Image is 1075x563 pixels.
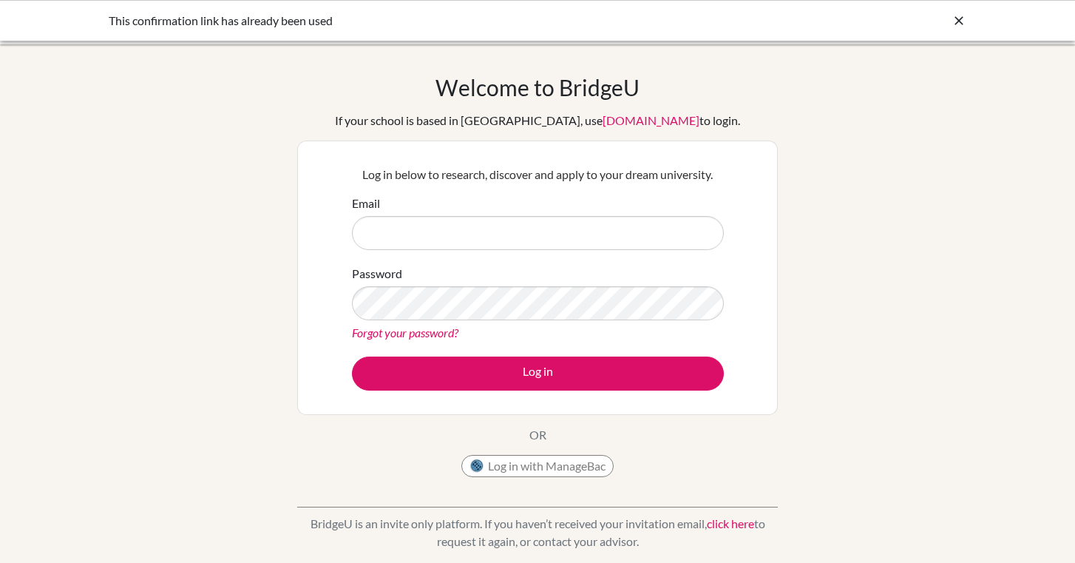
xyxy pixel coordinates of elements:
p: BridgeU is an invite only platform. If you haven’t received your invitation email, to request it ... [297,515,778,550]
a: Forgot your password? [352,326,458,340]
label: Email [352,195,380,212]
p: Log in below to research, discover and apply to your dream university. [352,166,724,183]
p: OR [529,426,546,444]
button: Log in with ManageBac [461,455,614,477]
a: [DOMAIN_NAME] [603,113,699,127]
div: This confirmation link has already been used [109,12,745,30]
label: Password [352,265,402,283]
div: If your school is based in [GEOGRAPHIC_DATA], use to login. [335,112,740,129]
h1: Welcome to BridgeU [435,74,640,101]
button: Log in [352,357,724,391]
a: click here [707,516,754,530]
